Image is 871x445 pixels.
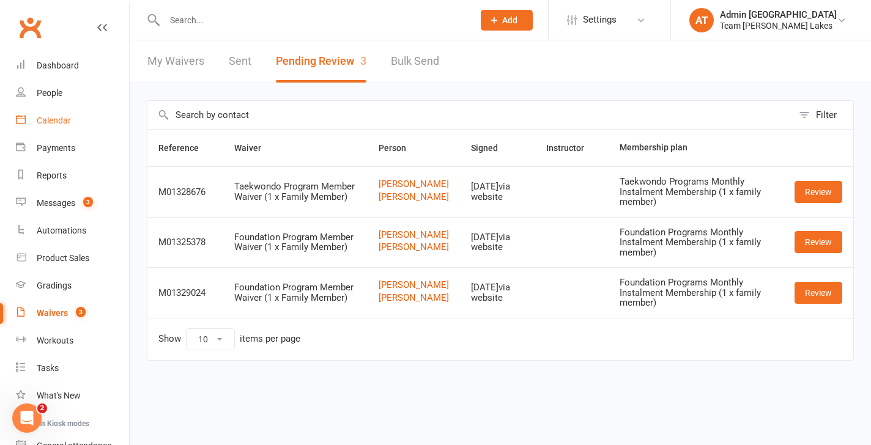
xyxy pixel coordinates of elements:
[481,10,533,31] button: Add
[12,403,42,433] iframe: Intercom live chat
[816,108,837,122] div: Filter
[16,245,129,272] a: Product Sales
[583,6,617,34] span: Settings
[158,141,212,155] button: Reference
[720,20,837,31] div: Team [PERSON_NAME] Lakes
[795,282,842,304] a: Review
[795,231,842,253] a: Review
[234,141,275,155] button: Waiver
[147,40,204,83] a: My Waivers
[16,52,129,79] a: Dashboard
[379,293,449,303] a: [PERSON_NAME]
[158,288,212,298] div: M01329024
[37,281,72,290] div: Gradings
[234,143,275,153] span: Waiver
[37,253,89,263] div: Product Sales
[37,363,59,373] div: Tasks
[502,15,517,25] span: Add
[37,171,67,180] div: Reports
[234,182,357,202] div: Taekwondo Program Member Waiver (1 x Family Member)
[471,141,511,155] button: Signed
[379,141,420,155] button: Person
[16,189,129,217] a: Messages 3
[379,143,420,153] span: Person
[16,162,129,189] a: Reports
[620,177,773,207] div: Taekwondo Programs Monthly Instalment Membership (1 x family member)
[16,107,129,134] a: Calendar
[37,143,75,153] div: Payments
[16,327,129,355] a: Workouts
[37,403,47,413] span: 2
[158,237,212,248] div: M01325378
[158,328,300,350] div: Show
[620,227,773,258] div: Foundation Programs Monthly Instalment Membership (1 x family member)
[379,192,449,202] a: [PERSON_NAME]
[234,232,357,252] div: Foundation Program Member Waiver (1 x Family Member)
[37,336,73,345] div: Workouts
[234,282,357,303] div: Foundation Program Member Waiver (1 x Family Member)
[229,40,251,83] a: Sent
[276,40,366,83] button: Pending Review3
[391,40,439,83] a: Bulk Send
[158,187,212,197] div: M01328676
[37,116,71,125] div: Calendar
[379,242,449,252] a: [PERSON_NAME]
[471,182,524,202] div: [DATE] via website
[15,12,45,43] a: Clubworx
[379,280,449,290] a: [PERSON_NAME]
[471,282,524,303] div: [DATE] via website
[620,278,773,308] div: Foundation Programs Monthly Instalment Membership (1 x family member)
[37,198,75,208] div: Messages
[379,179,449,189] a: [PERSON_NAME]
[546,143,598,153] span: Instructor
[147,101,793,129] input: Search by contact
[161,12,465,29] input: Search...
[471,143,511,153] span: Signed
[37,88,62,98] div: People
[240,334,300,344] div: items per page
[16,79,129,107] a: People
[16,355,129,382] a: Tasks
[720,9,837,20] div: Admin [GEOGRAPHIC_DATA]
[360,54,366,67] span: 3
[37,308,68,318] div: Waivers
[16,272,129,300] a: Gradings
[76,307,86,317] span: 3
[16,134,129,162] a: Payments
[546,141,598,155] button: Instructor
[793,101,853,129] button: Filter
[379,230,449,240] a: [PERSON_NAME]
[471,232,524,252] div: [DATE] via website
[83,197,93,207] span: 3
[795,181,842,203] a: Review
[16,382,129,410] a: What's New
[16,217,129,245] a: Automations
[37,61,79,70] div: Dashboard
[16,300,129,327] a: Waivers 3
[158,143,212,153] span: Reference
[37,226,86,235] div: Automations
[37,391,81,400] div: What's New
[689,8,714,32] div: AT
[609,130,784,166] th: Membership plan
